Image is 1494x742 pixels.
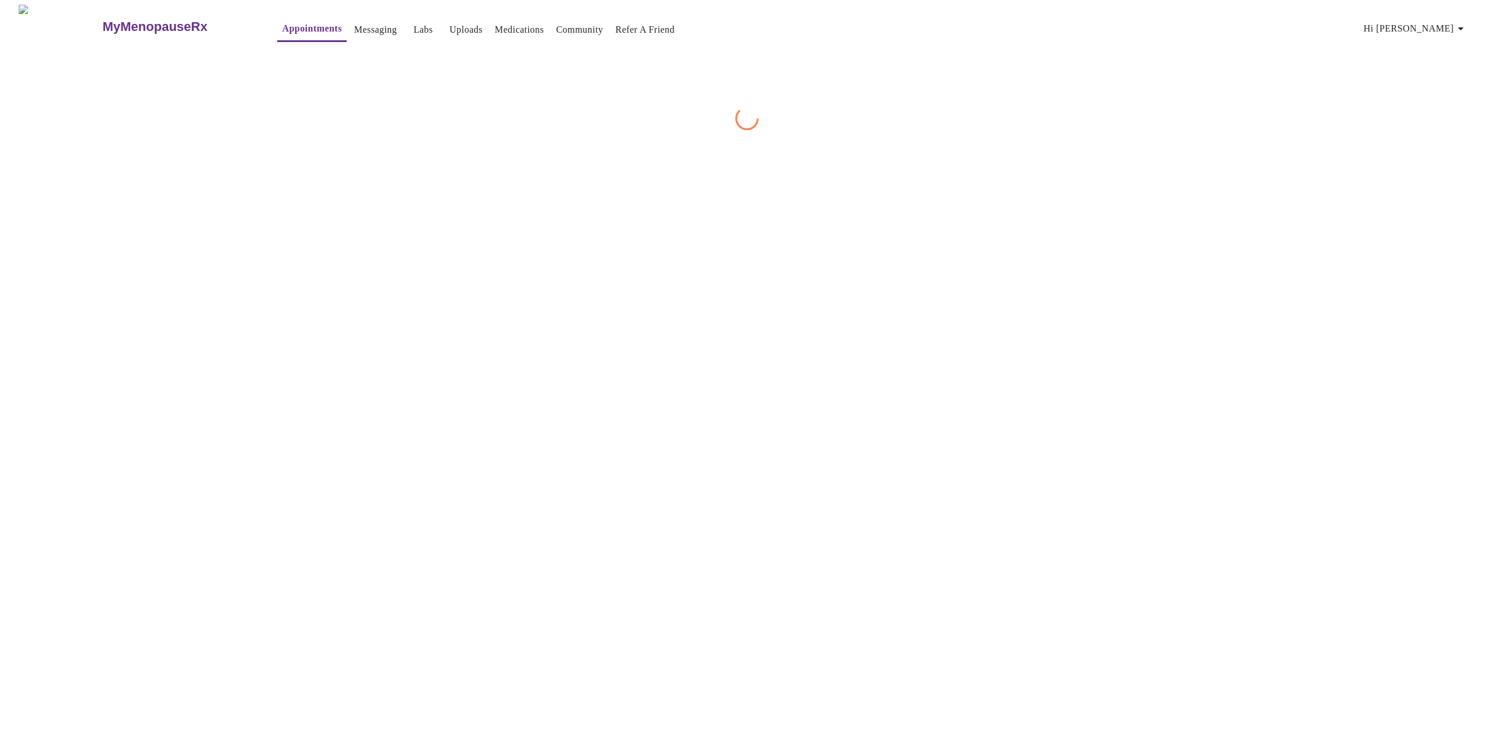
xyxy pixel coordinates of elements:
[282,20,341,37] a: Appointments
[350,18,402,41] button: Messaging
[551,18,608,41] button: Community
[616,22,675,38] a: Refer a Friend
[103,19,208,34] h3: MyMenopauseRx
[1364,20,1468,37] span: Hi [PERSON_NAME]
[1359,17,1472,40] button: Hi [PERSON_NAME]
[490,18,549,41] button: Medications
[445,18,487,41] button: Uploads
[414,22,433,38] a: Labs
[404,18,442,41] button: Labs
[556,22,603,38] a: Community
[277,17,346,42] button: Appointments
[449,22,483,38] a: Uploads
[611,18,680,41] button: Refer a Friend
[19,5,101,48] img: MyMenopauseRx Logo
[495,22,544,38] a: Medications
[101,6,254,47] a: MyMenopauseRx
[354,22,397,38] a: Messaging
